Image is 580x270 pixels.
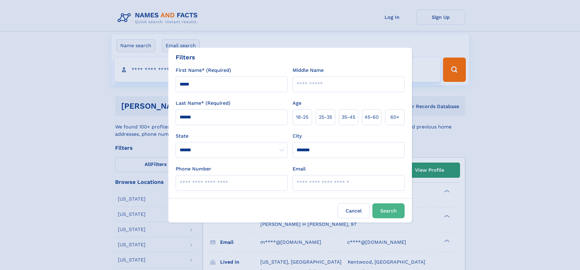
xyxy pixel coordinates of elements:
div: Filters [176,53,195,62]
button: Search [372,203,405,218]
label: Phone Number [176,165,211,173]
label: Last Name* (Required) [176,100,230,107]
span: 25‑35 [319,114,332,121]
span: 35‑45 [342,114,355,121]
label: Cancel [338,203,370,218]
span: 18‑25 [296,114,308,121]
label: Middle Name [293,67,324,74]
span: 45‑60 [364,114,379,121]
label: First Name* (Required) [176,67,231,74]
label: City [293,132,302,140]
span: 60+ [390,114,399,121]
label: State [176,132,288,140]
label: Age [293,100,301,107]
label: Email [293,165,306,173]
